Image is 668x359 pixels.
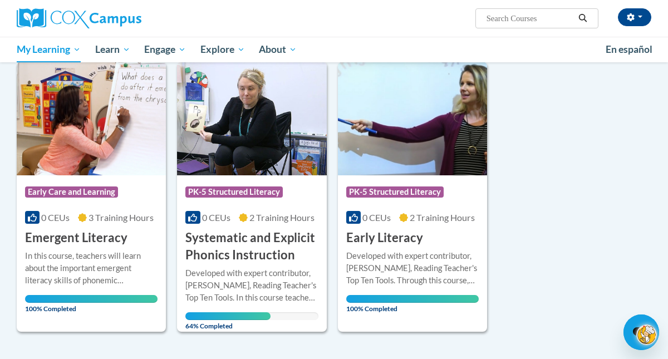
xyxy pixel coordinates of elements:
a: Engage [137,37,193,62]
a: Course LogoPK-5 Structured Literacy0 CEUs2 Training Hours Early LiteracyDeveloped with expert con... [338,62,487,331]
a: Learn [88,37,137,62]
img: Course Logo [177,62,326,175]
a: About [252,37,304,62]
span: 64% Completed [185,312,271,330]
span: My Learning [17,43,81,56]
img: Course Logo [17,62,166,175]
input: Search Courses [485,12,574,25]
a: Course LogoEarly Care and Learning0 CEUs3 Training Hours Emergent LiteracyIn this course, teacher... [17,62,166,331]
span: About [259,43,297,56]
div: Main menu [8,37,660,62]
span: Early Care and Learning [25,186,118,198]
a: Course LogoPK-5 Structured Literacy0 CEUs2 Training Hours Systematic and Explicit Phonics Instruc... [177,62,326,331]
a: Explore [193,37,252,62]
div: Your progress [346,295,479,303]
span: 3 Training Hours [89,212,154,223]
span: 2 Training Hours [249,212,315,223]
span: PK-5 Structured Literacy [185,186,283,198]
img: Course Logo [338,62,487,175]
div: Developed with expert contributor, [PERSON_NAME], Reading Teacher's Top Ten Tools. In this course... [185,267,318,304]
button: Search [574,12,591,25]
span: 0 CEUs [202,212,230,223]
div: In this course, teachers will learn about the important emergent literacy skills of phonemic awar... [25,250,158,287]
h3: Early Literacy [346,229,423,247]
span: Explore [200,43,245,56]
h3: Emergent Literacy [25,229,127,247]
span: Engage [144,43,186,56]
span: PK-5 Structured Literacy [346,186,444,198]
iframe: Button to launch messaging window [623,314,659,350]
div: Your progress [185,312,271,320]
img: Cox Campus [17,8,141,28]
span: Learn [95,43,130,56]
span: En español [606,43,652,55]
span: 2 Training Hours [410,212,475,223]
a: My Learning [9,37,88,62]
a: Cox Campus [17,8,217,28]
span: 0 CEUs [362,212,391,223]
a: En español [598,38,660,61]
div: Your progress [25,295,158,303]
button: Account Settings [618,8,651,26]
h3: Systematic and Explicit Phonics Instruction [185,229,318,264]
span: 0 CEUs [41,212,70,223]
div: Developed with expert contributor, [PERSON_NAME], Reading Teacher's Top Ten Tools. Through this c... [346,250,479,287]
span: 100% Completed [346,295,479,313]
span: 100% Completed [25,295,158,313]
